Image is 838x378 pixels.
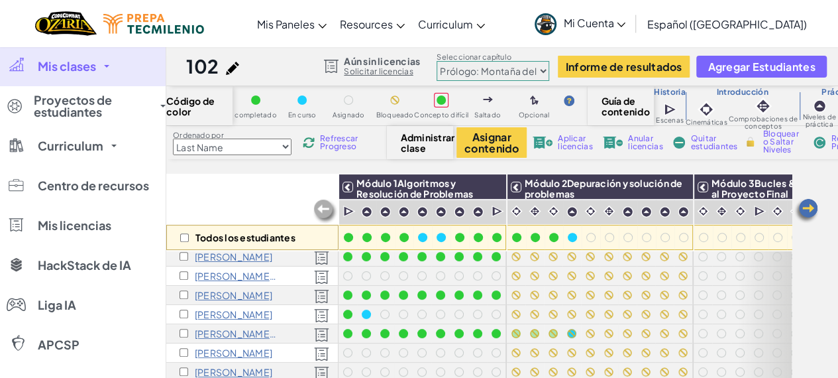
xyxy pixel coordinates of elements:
span: Español ([GEOGRAPHIC_DATA]) [647,17,806,31]
img: IconLicenseRevoke.svg [603,137,623,149]
img: IconCinematic.svg [510,205,523,218]
img: IconPracticeLevel.svg [678,206,689,218]
img: IconOptionalLevel.svg [530,95,539,106]
p: Todos los estudiantes [195,232,295,243]
span: Asignado [333,111,365,119]
span: Módulo 1Algoritmos y Resolución de Problemas [356,177,473,200]
img: IconPracticeLevel.svg [417,206,428,218]
img: IconCinematic.svg [547,205,560,218]
span: Curriculum [38,140,103,152]
h1: 102 [186,54,219,79]
a: Curriculum [411,6,492,42]
img: IconInteractive.svg [529,205,541,218]
img: IconCinematic.svg [734,205,747,218]
img: Licensed [314,328,329,342]
img: IconRemoveStudents.svg [673,137,685,149]
img: IconCutscene.svg [343,205,356,218]
span: En curso [288,111,317,119]
img: IconPracticeLevel.svg [566,206,578,218]
span: Quitar estudiantes [690,135,737,151]
img: IconHint.svg [564,95,574,106]
img: IconLock.svg [743,136,757,148]
h3: Introducción [686,87,799,97]
img: Licensed [314,347,329,361]
img: avatar [535,13,556,35]
p: Mia Guadalupe M [195,309,272,320]
img: IconPracticeLevel.svg [380,206,391,218]
span: Proyectos de estudiantes [34,94,152,118]
span: HackStack de IA [38,259,131,271]
a: Ozaria by CodeCombat logo [35,10,97,37]
img: Licensed [314,270,329,284]
img: IconSkippedLevel.svg [483,97,493,102]
span: Módulo 2Depuración y solución de problemas [525,177,682,200]
p: Camila Sandoval L [195,271,278,281]
span: completado [235,111,276,119]
img: IconPracticeLevel.svg [398,206,409,218]
img: IconPracticeLevel.svg [454,206,465,218]
span: Aplicar licencias [558,135,592,151]
span: Código de color [166,95,233,117]
span: Mis clases [38,60,96,72]
img: Tecmilenio logo [103,14,204,34]
img: IconCutscene.svg [664,102,678,117]
img: IconPracticeLevel.svg [435,206,446,218]
span: Bloqueado [376,111,413,119]
img: IconInteractive.svg [603,205,615,218]
img: IconPracticeLevel.svg [641,206,652,218]
img: Licensed [314,308,329,323]
p: Maximiliano H [195,251,272,262]
a: Solicitar licencias [344,66,420,77]
span: Anular licencias [628,135,662,151]
span: Mis licencias [38,220,111,231]
span: Centro de recursos [38,180,149,192]
span: Bloquear o Saltar Niveles [762,130,802,154]
span: Administrar clase [401,132,440,153]
span: Mi Cuenta [563,16,625,30]
p: Maritza Enriquez M [195,290,272,300]
img: Licensed [314,251,329,265]
span: Refrescar Progreso [320,135,361,151]
img: IconCinematic.svg [697,205,709,218]
span: Aún sin licencias [344,56,420,66]
img: IconLicenseApply.svg [533,137,552,149]
img: Licensed [314,289,329,304]
span: Agregar Estudiantes [707,61,815,72]
span: Concepto difícil [414,111,468,119]
span: Opcional [519,111,550,119]
img: IconCutscene.svg [754,205,766,218]
p: Natalia coronado cruz O [195,367,272,377]
a: Mi Cuenta [528,3,632,44]
label: Seleccionar capítulo [437,52,549,62]
img: IconInteractive.svg [715,205,728,218]
img: IconPracticeLevel.svg [622,206,633,218]
img: IconInteractive.svg [754,97,772,115]
img: IconPracticeLevel.svg [659,206,670,218]
img: Arrow_Left.png [793,198,819,224]
img: iconPencil.svg [226,62,239,75]
p: Emmanuel O [195,347,272,358]
span: Cinemáticas [686,119,727,126]
span: Mis Paneles [257,17,315,31]
img: IconCutscene.svg [492,205,504,218]
button: Agregar Estudiantes [696,56,826,78]
span: Escenas [656,117,684,124]
a: Resources [333,6,411,42]
span: Resources [340,17,393,31]
img: IconPracticeLevel.svg [361,206,372,218]
button: Asignar contenido [456,127,527,158]
img: Arrow_Left_Inactive.png [312,198,339,225]
img: Home [35,10,97,37]
span: Guía de contenido [602,95,641,117]
img: IconCinematic.svg [790,205,802,218]
button: Informe de resultados [558,56,690,78]
span: Liga IA [38,299,76,311]
img: IconPracticeLevel.svg [472,206,484,218]
a: Español ([GEOGRAPHIC_DATA]) [640,6,813,42]
img: IconCinematic.svg [584,205,597,218]
a: Mis Paneles [250,6,333,42]
img: IconPracticeLevel.svg [813,99,826,113]
img: IconCinematic.svg [771,205,784,218]
span: Comprobaciones de conceptos [727,115,800,130]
